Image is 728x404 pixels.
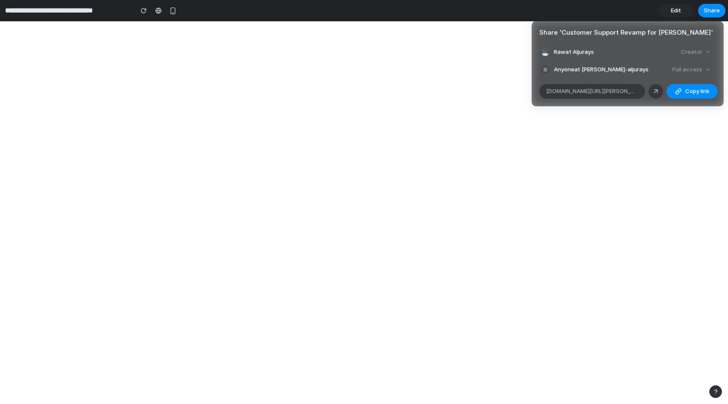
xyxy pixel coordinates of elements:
h4: Share ' Customer Support Revamp for [PERSON_NAME] ' [539,28,716,38]
button: Copy link [667,84,718,98]
span: Rawaf Aljurays [554,48,594,56]
span: [DOMAIN_NAME][URL][PERSON_NAME] [546,87,638,95]
div: [DOMAIN_NAME][URL][PERSON_NAME] [539,84,645,98]
span: Copy link [685,87,709,95]
span: Anyone at [PERSON_NAME]-aljurays [554,65,649,74]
